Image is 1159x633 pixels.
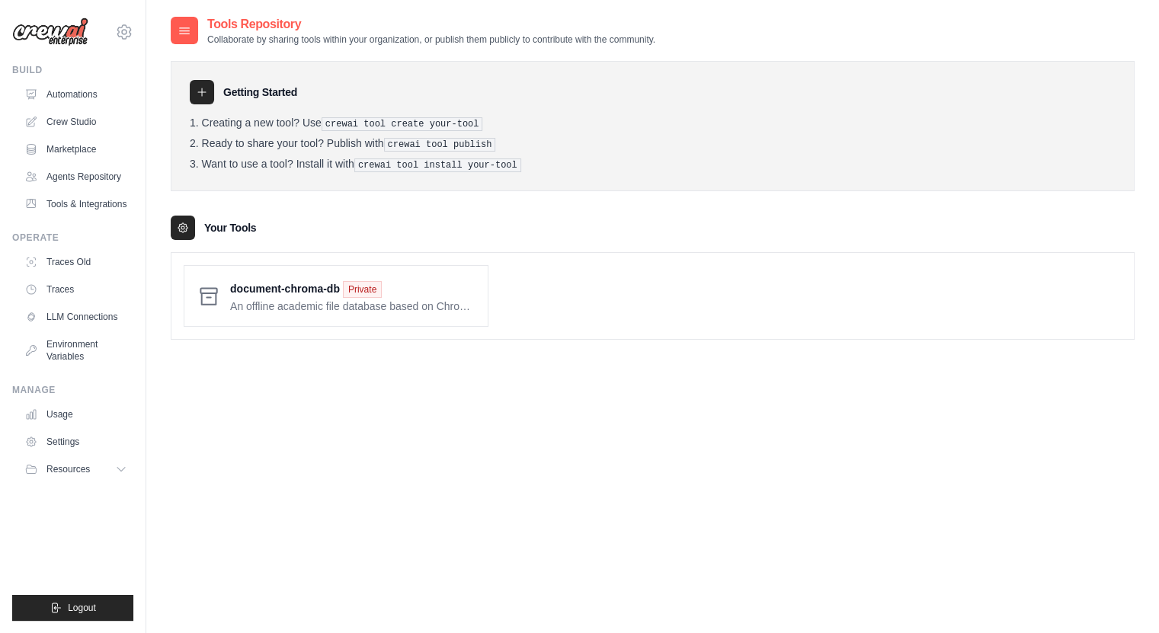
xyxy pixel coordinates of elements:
[18,192,133,216] a: Tools & Integrations
[322,117,483,131] pre: crewai tool create your-tool
[207,34,655,46] p: Collaborate by sharing tools within your organization, or publish them publicly to contribute wit...
[18,82,133,107] a: Automations
[46,463,90,475] span: Resources
[18,430,133,454] a: Settings
[18,332,133,369] a: Environment Variables
[18,165,133,189] a: Agents Repository
[18,137,133,161] a: Marketplace
[204,220,256,235] h3: Your Tools
[68,602,96,614] span: Logout
[354,158,521,172] pre: crewai tool install your-tool
[190,158,1116,172] li: Want to use a tool? Install it with
[12,232,133,244] div: Operate
[18,457,133,481] button: Resources
[12,384,133,396] div: Manage
[12,64,133,76] div: Build
[190,117,1116,131] li: Creating a new tool? Use
[230,278,475,314] a: document-chroma-db Private An offline academic file database based on Chroma DB
[18,305,133,329] a: LLM Connections
[12,595,133,621] button: Logout
[12,18,88,46] img: Logo
[18,110,133,134] a: Crew Studio
[223,85,297,100] h3: Getting Started
[18,277,133,302] a: Traces
[18,250,133,274] a: Traces Old
[18,402,133,427] a: Usage
[384,138,496,152] pre: crewai tool publish
[190,137,1116,152] li: Ready to share your tool? Publish with
[207,15,655,34] h2: Tools Repository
